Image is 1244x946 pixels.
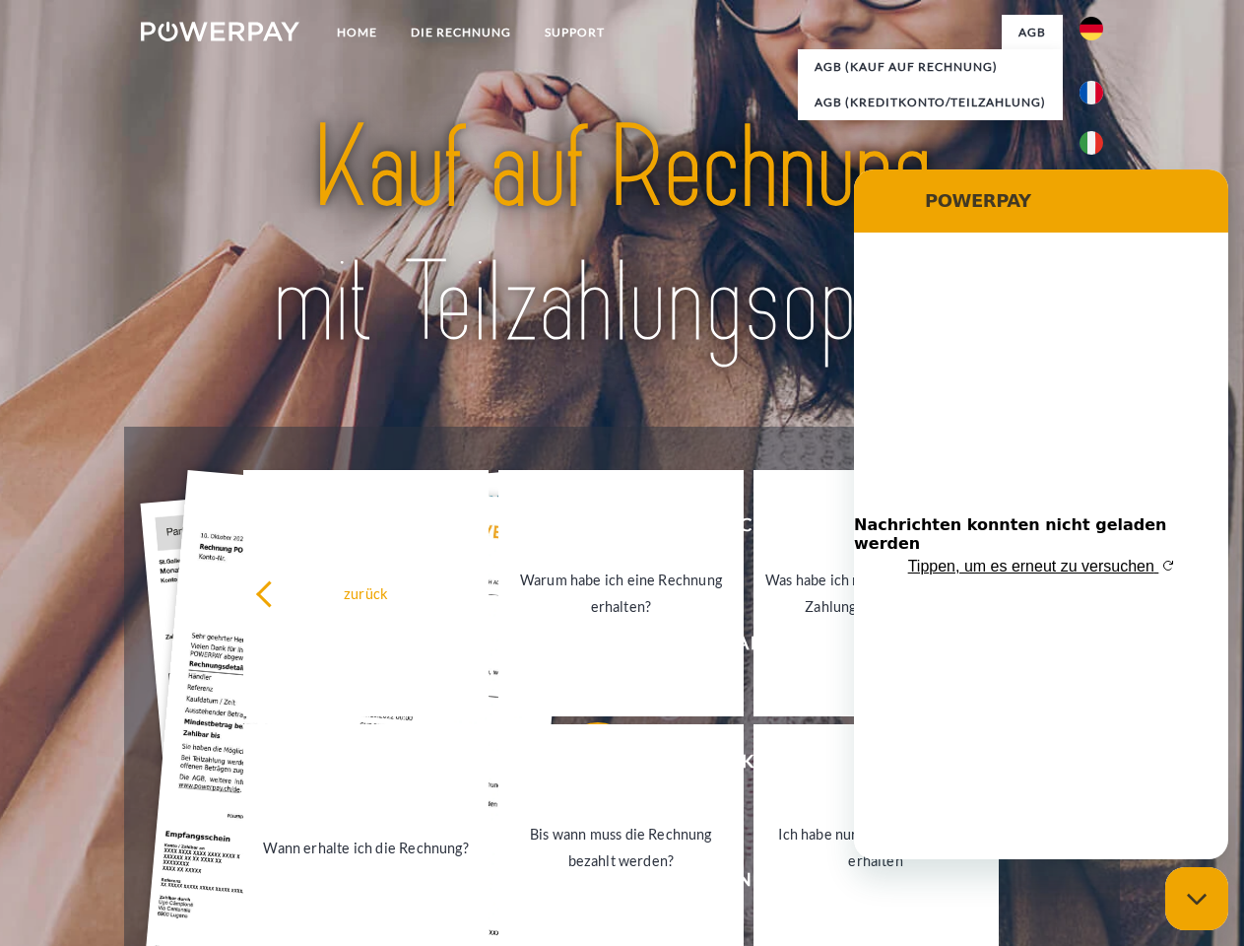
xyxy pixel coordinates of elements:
img: it [1080,131,1103,155]
div: Bis wann muss die Rechnung bezahlt werden? [510,821,732,874]
img: title-powerpay_de.svg [188,95,1056,377]
a: Was habe ich noch offen, ist meine Zahlung eingegangen? [753,470,999,716]
img: de [1080,17,1103,40]
a: agb [1002,15,1063,50]
div: Was habe ich noch offen, ist meine Zahlung eingegangen? [765,567,987,620]
a: DIE RECHNUNG [394,15,528,50]
a: SUPPORT [528,15,622,50]
div: Warum habe ich eine Rechnung erhalten? [510,567,732,620]
a: Home [320,15,394,50]
img: fr [1080,81,1103,104]
iframe: Schaltfläche zum Öffnen des Messaging-Fensters [1165,867,1228,930]
a: AGB (Kauf auf Rechnung) [798,49,1063,85]
img: logo-powerpay-white.svg [141,22,299,41]
div: Wann erhalte ich die Rechnung? [255,834,477,860]
div: Ich habe nur eine Teillieferung erhalten [765,821,987,874]
div: zurück [255,579,477,606]
a: AGB (Kreditkonto/Teilzahlung) [798,85,1063,120]
iframe: Messaging-Fenster [854,169,1228,859]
